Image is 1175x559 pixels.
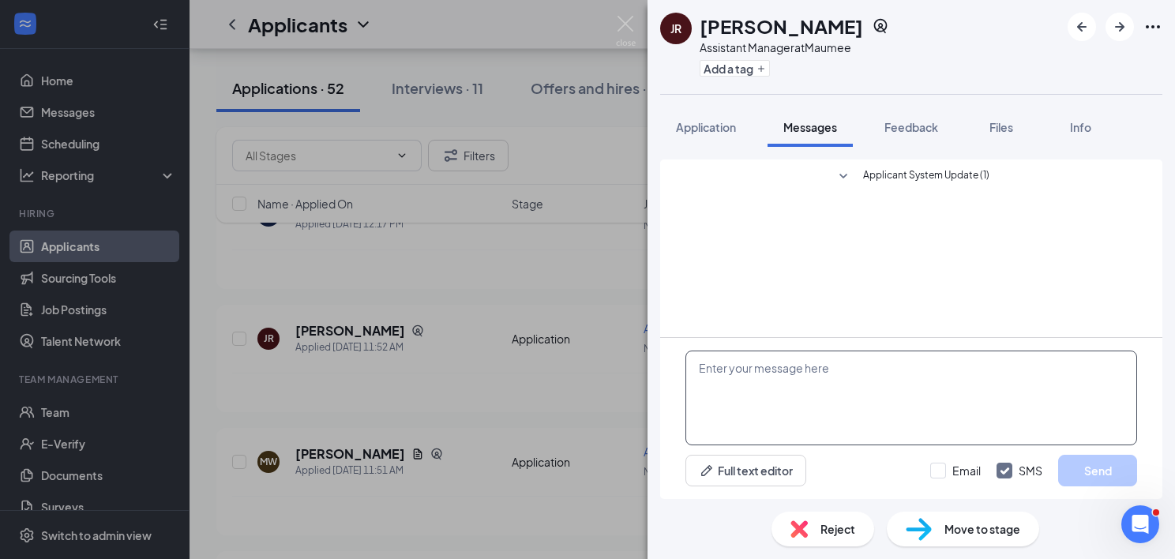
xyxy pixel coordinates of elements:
h1: [PERSON_NAME] [700,13,863,39]
svg: SmallChevronDown [834,167,853,186]
div: Assistant Manager at Maumee [700,39,888,55]
svg: SourcingTools [873,18,888,34]
svg: Pen [699,463,715,478]
button: Full text editorPen [685,455,806,486]
svg: ArrowRight [1110,17,1129,36]
span: Application [676,120,736,134]
svg: Ellipses [1143,17,1162,36]
span: Feedback [884,120,938,134]
span: Info [1070,120,1091,134]
button: ArrowRight [1106,13,1134,41]
span: Messages [783,120,837,134]
button: SmallChevronDownApplicant System Update (1) [834,167,989,186]
button: PlusAdd a tag [700,60,770,77]
span: Applicant System Update (1) [863,167,989,186]
svg: ArrowLeftNew [1072,17,1091,36]
button: Send [1058,455,1137,486]
span: Reject [820,520,855,538]
svg: Plus [756,64,766,73]
button: ArrowLeftNew [1068,13,1096,41]
div: JR [670,21,681,36]
span: Move to stage [944,520,1020,538]
span: Files [989,120,1013,134]
iframe: Intercom live chat [1121,505,1159,543]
